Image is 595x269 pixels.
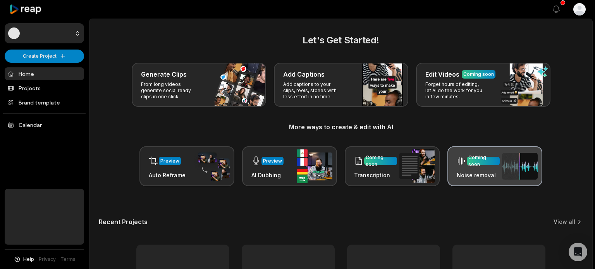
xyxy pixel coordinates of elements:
img: ai_dubbing.png [297,149,332,183]
h3: Auto Reframe [149,171,186,179]
img: auto_reframe.png [194,151,230,182]
h2: Let's Get Started! [99,33,583,47]
h3: Add Captions [283,70,325,79]
p: From long videos generate social ready clips in one click. [141,81,201,100]
button: Help [14,256,34,263]
a: Projects [5,82,84,94]
img: noise_removal.png [502,153,538,180]
div: Coming soon [463,71,494,78]
p: Forget hours of editing, let AI do the work for you in few minutes. [425,81,485,100]
div: Coming soon [468,154,498,168]
h2: Recent Projects [99,218,148,226]
a: Privacy [39,256,56,263]
a: Brand template [5,96,84,109]
h3: More ways to create & edit with AI [99,122,583,132]
span: Help [23,256,34,263]
a: Home [5,67,84,80]
a: Terms [60,256,76,263]
h3: Transcription [354,171,397,179]
div: Coming soon [366,154,396,168]
img: transcription.png [399,149,435,183]
button: Create Project [5,50,84,63]
h3: Generate Clips [141,70,187,79]
h3: AI Dubbing [251,171,284,179]
h3: Edit Videos [425,70,459,79]
a: Calendar [5,118,84,131]
div: Open Intercom Messenger [569,243,587,261]
p: Add captions to your clips, reels, stories with less effort in no time. [283,81,343,100]
h3: Noise removal [457,171,500,179]
div: Preview [160,158,179,164]
div: Preview [263,158,282,164]
a: View all [554,218,575,226]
